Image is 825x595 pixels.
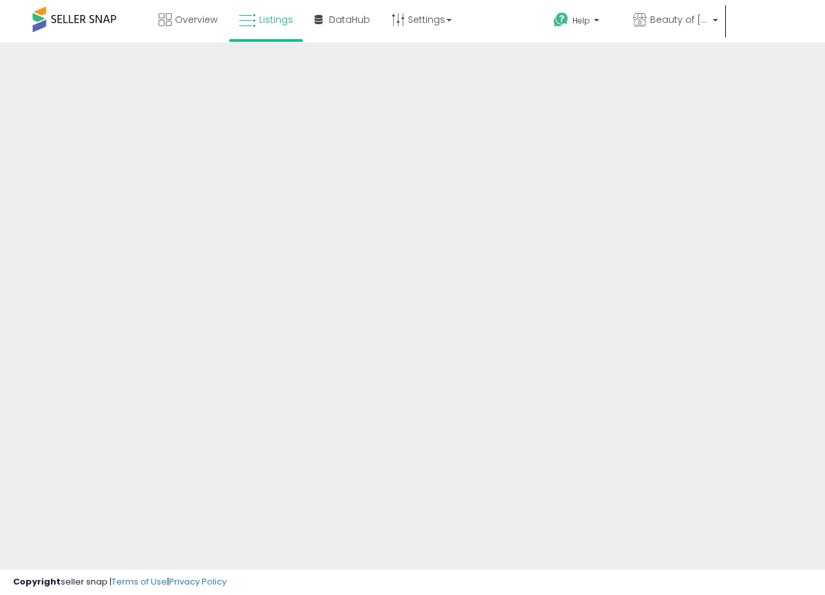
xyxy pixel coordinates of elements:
div: seller snap | | [13,576,226,588]
span: Beauty of [GEOGRAPHIC_DATA] [650,13,709,26]
strong: Copyright [13,575,61,588]
a: Help [543,2,621,42]
i: Get Help [553,12,569,28]
span: DataHub [329,13,370,26]
span: Overview [175,13,217,26]
span: Help [572,15,590,26]
a: Terms of Use [112,575,167,588]
span: Listings [259,13,293,26]
a: Privacy Policy [169,575,226,588]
